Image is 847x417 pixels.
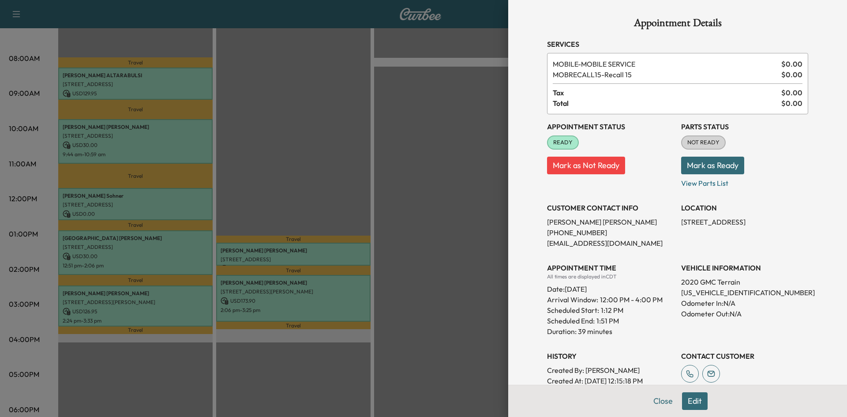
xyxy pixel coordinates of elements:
[681,157,744,174] button: Mark as Ready
[547,326,674,337] p: Duration: 39 minutes
[547,273,674,280] div: All times are displayed in CDT
[682,138,725,147] span: NOT READY
[781,87,802,98] span: $ 0.00
[553,59,778,69] span: MOBILE SERVICE
[681,121,808,132] h3: Parts Status
[600,294,663,305] span: 12:00 PM - 4:00 PM
[547,18,808,32] h1: Appointment Details
[681,277,808,287] p: 2020 GMC Terrain
[547,365,674,376] p: Created By : [PERSON_NAME]
[547,238,674,248] p: [EMAIL_ADDRESS][DOMAIN_NAME]
[547,39,808,49] h3: Services
[681,308,808,319] p: Odometer Out: N/A
[547,305,599,316] p: Scheduled Start:
[547,203,674,213] h3: CUSTOMER CONTACT INFO
[682,392,708,410] button: Edit
[547,280,674,294] div: Date: [DATE]
[681,217,808,227] p: [STREET_ADDRESS]
[548,138,578,147] span: READY
[547,351,674,361] h3: History
[681,351,808,361] h3: CONTACT CUSTOMER
[547,217,674,227] p: [PERSON_NAME] [PERSON_NAME]
[781,69,802,80] span: $ 0.00
[596,316,619,326] p: 1:51 PM
[547,157,625,174] button: Mark as Not Ready
[547,376,674,386] p: Created At : [DATE] 12:15:18 PM
[781,59,802,69] span: $ 0.00
[547,294,674,305] p: Arrival Window:
[553,69,778,80] span: Recall 15
[648,392,678,410] button: Close
[553,98,781,109] span: Total
[601,305,623,316] p: 1:12 PM
[681,298,808,308] p: Odometer In: N/A
[547,121,674,132] h3: Appointment Status
[781,98,802,109] span: $ 0.00
[547,227,674,238] p: [PHONE_NUMBER]
[547,316,595,326] p: Scheduled End:
[553,87,781,98] span: Tax
[681,203,808,213] h3: LOCATION
[547,263,674,273] h3: APPOINTMENT TIME
[681,174,808,188] p: View Parts List
[681,287,808,298] p: [US_VEHICLE_IDENTIFICATION_NUMBER]
[681,263,808,273] h3: VEHICLE INFORMATION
